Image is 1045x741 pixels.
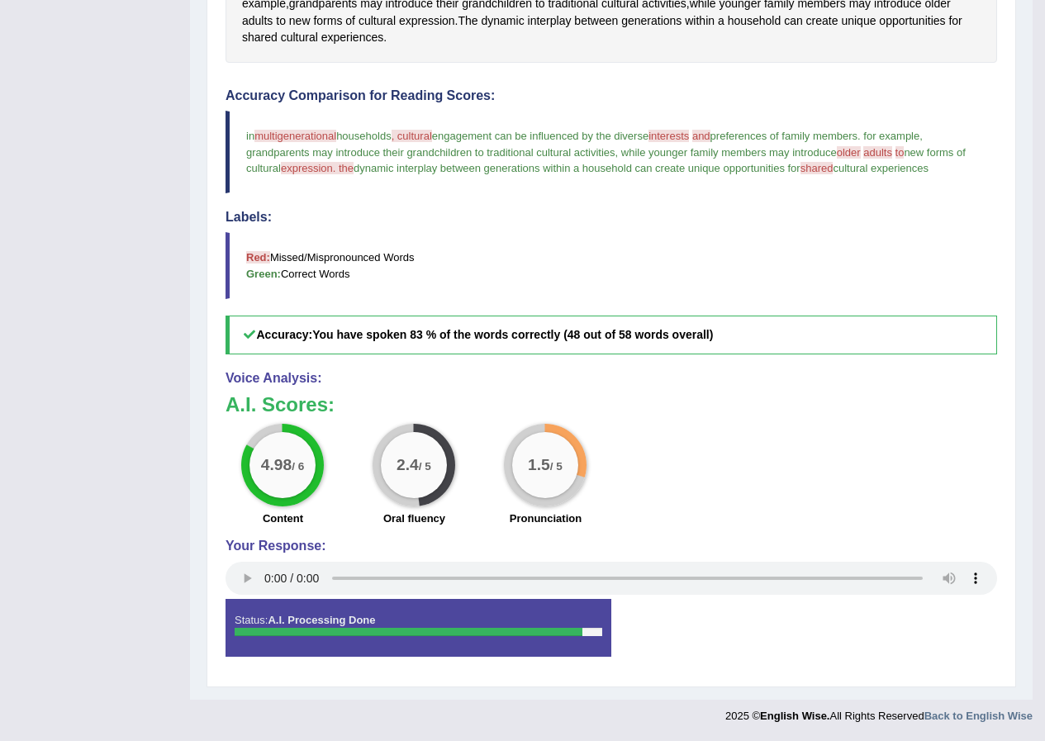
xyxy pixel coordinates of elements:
div: Status: [226,599,611,657]
span: Click to see word definition [482,12,525,30]
span: while younger family members may introduce [621,146,837,159]
b: Green: [246,268,281,280]
span: . [857,130,861,142]
strong: A.I. Processing Done [268,614,375,626]
small: / 5 [550,460,563,473]
span: Click to see word definition [242,12,273,30]
span: Click to see word definition [784,12,803,30]
h4: Your Response: [226,539,997,553]
span: grandparents may introduce their grandchildren to traditional cultural activities [246,146,615,159]
span: Click to see word definition [728,12,781,30]
h5: Accuracy: [226,316,997,354]
b: Red: [246,251,270,264]
span: Click to see word definition [345,12,355,30]
span: new forms of cultural [246,146,968,174]
span: older [837,146,861,159]
b: A.I. Scores: [226,393,335,416]
span: , cultural [392,130,432,142]
span: for example [863,130,919,142]
big: 2.4 [397,456,420,474]
span: Click to see word definition [313,12,342,30]
span: Click to see word definition [621,12,682,30]
span: dynamic interplay between generations within a household can create unique opportunities for [354,162,800,174]
big: 4.98 [261,456,292,474]
big: 1.5 [529,456,551,474]
span: Click to see word definition [399,12,455,30]
label: Content [263,511,303,526]
span: multigenerational [254,130,336,142]
span: Click to see word definition [806,12,838,30]
span: Click to see word definition [359,12,396,30]
a: Back to English Wise [924,710,1033,722]
span: and [692,130,710,142]
span: , [919,130,923,142]
span: Click to see word definition [458,12,478,30]
span: preferences of family members [710,130,857,142]
span: Click to see word definition [948,12,962,30]
span: to [895,146,905,159]
label: Oral fluency [383,511,445,526]
span: Click to see word definition [289,12,311,30]
h4: Accuracy Comparison for Reading Scores: [226,88,997,103]
label: Pronunciation [510,511,582,526]
small: / 6 [292,460,305,473]
h4: Voice Analysis: [226,371,997,386]
span: households [336,130,392,142]
span: Click to see word definition [281,29,318,46]
div: 2025 © All Rights Reserved [725,700,1033,724]
span: Click to see word definition [321,29,384,46]
span: adults [863,146,892,159]
span: interests [648,130,689,142]
span: , [615,146,619,159]
span: engagement can be influenced by the diverse [432,130,648,142]
span: Click to see word definition [879,12,945,30]
span: Click to see word definition [841,12,876,30]
span: shared [800,162,834,174]
small: / 5 [419,460,431,473]
span: Click to see word definition [718,12,724,30]
span: in [246,130,254,142]
span: Click to see word definition [528,12,572,30]
span: cultural experiences [833,162,929,174]
span: Click to see word definition [574,12,618,30]
strong: English Wise. [760,710,829,722]
span: Click to see word definition [242,29,278,46]
b: You have spoken 83 % of the words correctly (48 out of 58 words overall) [312,328,713,341]
span: expression. the [281,162,354,174]
span: Click to see word definition [276,12,286,30]
span: Click to see word definition [685,12,715,30]
h4: Labels: [226,210,997,225]
blockquote: Missed/Mispronounced Words Correct Words [226,232,997,298]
